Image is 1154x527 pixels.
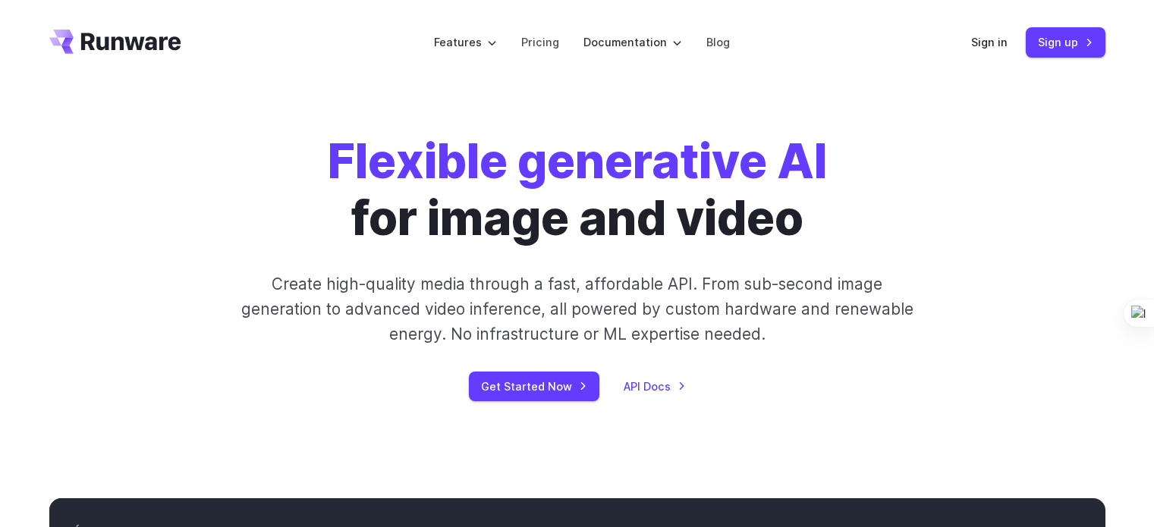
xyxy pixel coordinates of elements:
[328,133,827,190] strong: Flexible generative AI
[1026,27,1105,57] a: Sign up
[328,133,827,247] h1: for image and video
[971,33,1008,51] a: Sign in
[239,271,915,347] p: Create high-quality media through a fast, affordable API. From sub-second image generation to adv...
[434,33,497,51] label: Features
[583,33,682,51] label: Documentation
[521,33,559,51] a: Pricing
[624,378,686,395] a: API Docs
[469,372,599,401] a: Get Started Now
[706,33,730,51] a: Blog
[49,30,181,54] a: Go to /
